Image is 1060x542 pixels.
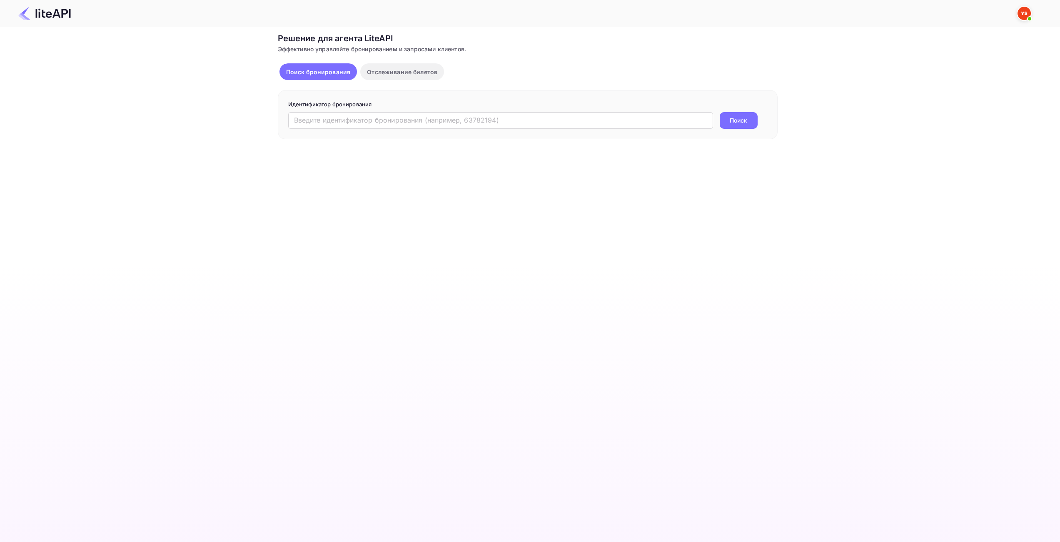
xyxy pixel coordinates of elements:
ya-tr-span: Поиск [730,116,747,125]
ya-tr-span: Эффективно управляйте бронированием и запросами клиентов. [278,45,466,53]
ya-tr-span: Идентификатор бронирования [288,101,372,108]
ya-tr-span: Поиск бронирования [286,68,351,75]
ya-tr-span: Решение для агента LiteAPI [278,33,394,43]
input: Введите идентификатор бронирования (например, 63782194) [288,112,713,129]
img: Служба Поддержки Яндекса [1018,7,1031,20]
button: Поиск [720,112,758,129]
ya-tr-span: Отслеживание билетов [367,68,437,75]
img: Логотип LiteAPI [18,7,71,20]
